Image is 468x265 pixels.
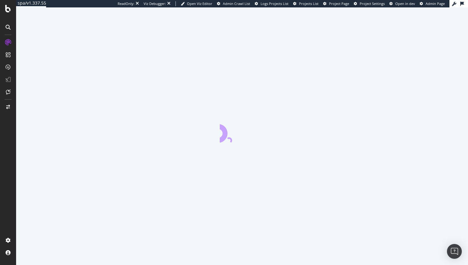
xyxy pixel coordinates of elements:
[144,1,166,6] div: Viz Debugger:
[329,1,349,6] span: Project Page
[389,1,415,6] a: Open in dev
[223,1,250,6] span: Admin Crawl List
[217,1,250,6] a: Admin Crawl List
[187,1,212,6] span: Open Viz Editor
[299,1,318,6] span: Projects List
[323,1,349,6] a: Project Page
[118,1,134,6] div: ReadOnly:
[293,1,318,6] a: Projects List
[360,1,385,6] span: Project Settings
[261,1,288,6] span: Logs Projects List
[354,1,385,6] a: Project Settings
[447,244,462,259] div: Open Intercom Messenger
[181,1,212,6] a: Open Viz Editor
[420,1,445,6] a: Admin Page
[220,120,264,143] div: animation
[426,1,445,6] span: Admin Page
[395,1,415,6] span: Open in dev
[255,1,288,6] a: Logs Projects List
